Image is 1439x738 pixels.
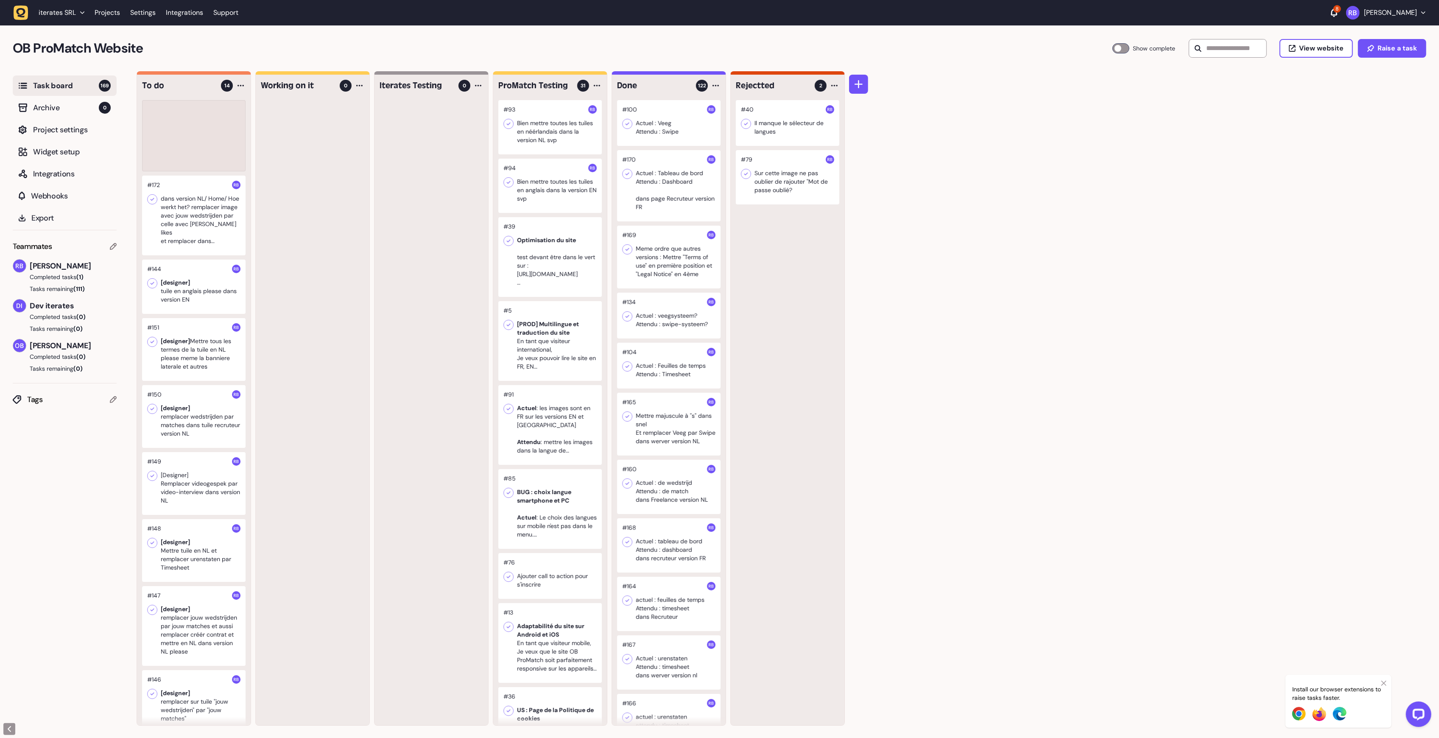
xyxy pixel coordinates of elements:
[707,298,715,306] img: Rodolphe Balay
[73,365,83,372] span: (0)
[1399,698,1435,734] iframe: LiveChat chat widget
[707,155,715,164] img: Rodolphe Balay
[13,142,117,162] button: Widget setup
[13,285,117,293] button: Tasks remaining(111)
[13,273,110,281] button: Completed tasks(1)
[261,80,334,92] h4: Working on it
[13,164,117,184] button: Integrations
[13,208,117,228] button: Export
[463,82,466,89] span: 0
[819,82,822,89] span: 2
[707,699,715,707] img: Rodolphe Balay
[232,265,240,273] img: Rodolphe Balay
[581,82,586,89] span: 31
[27,394,110,405] span: Tags
[13,186,117,206] button: Webhooks
[826,105,834,114] img: Rodolphe Balay
[1292,707,1306,721] img: Chrome Extension
[498,80,571,92] h4: ProMatch Testing
[707,465,715,473] img: Rodolphe Balay
[707,582,715,590] img: Rodolphe Balay
[13,339,26,352] img: Oussama Bahassou
[13,352,110,361] button: Completed tasks(0)
[13,313,110,321] button: Completed tasks(0)
[13,324,117,333] button: Tasks remaining(0)
[13,120,117,140] button: Project settings
[33,102,99,114] span: Archive
[1378,45,1417,52] span: Raise a task
[33,80,99,92] span: Task board
[166,5,203,20] a: Integrations
[39,8,76,17] span: iterates SRL
[232,675,240,684] img: Rodolphe Balay
[13,38,1112,59] h2: OB ProMatch Website
[13,240,52,252] span: Teammates
[736,80,809,92] h4: Rejectted
[14,5,89,20] button: iterates SRL
[232,323,240,332] img: Rodolphe Balay
[73,325,83,333] span: (0)
[1313,707,1326,721] img: Firefox Extension
[73,285,85,293] span: (111)
[707,348,715,356] img: Rodolphe Balay
[617,80,690,92] h4: Done
[1133,43,1175,53] span: Show complete
[588,164,597,172] img: Rodolphe Balay
[1346,6,1425,20] button: [PERSON_NAME]
[76,273,84,281] span: (1)
[588,105,597,114] img: Rodolphe Balay
[707,105,715,114] img: Rodolphe Balay
[232,591,240,600] img: Rodolphe Balay
[13,260,26,272] img: Rodolphe Balay
[13,98,117,118] button: Archive0
[698,82,706,89] span: 122
[232,457,240,466] img: Rodolphe Balay
[707,523,715,532] img: Rodolphe Balay
[232,390,240,399] img: Rodolphe Balay
[31,212,111,224] span: Export
[232,524,240,533] img: Rodolphe Balay
[13,75,117,96] button: Task board169
[142,80,215,92] h4: To do
[224,82,230,89] span: 14
[213,8,238,17] a: Support
[31,190,111,202] span: Webhooks
[344,82,347,89] span: 0
[826,155,834,164] img: Rodolphe Balay
[1364,8,1417,17] p: [PERSON_NAME]
[33,146,111,158] span: Widget setup
[13,299,26,312] img: Dev iterates
[707,398,715,406] img: Rodolphe Balay
[33,124,111,136] span: Project settings
[1292,685,1385,702] p: Install our browser extensions to raise tasks faster.
[232,181,240,189] img: Rodolphe Balay
[380,80,453,92] h4: Iterates Testing
[30,340,117,352] span: [PERSON_NAME]
[30,300,117,312] span: Dev iterates
[76,353,86,361] span: (0)
[1299,45,1344,52] span: View website
[33,168,111,180] span: Integrations
[99,80,111,92] span: 169
[1333,5,1341,13] div: 8
[1346,6,1360,20] img: Rodolphe Balay
[1333,707,1347,721] img: Edge Extension
[76,313,86,321] span: (0)
[95,5,120,20] a: Projects
[13,364,117,373] button: Tasks remaining(0)
[707,231,715,239] img: Rodolphe Balay
[30,260,117,272] span: [PERSON_NAME]
[707,640,715,649] img: Rodolphe Balay
[1358,39,1426,58] button: Raise a task
[130,5,156,20] a: Settings
[99,102,111,114] span: 0
[1280,39,1353,58] button: View website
